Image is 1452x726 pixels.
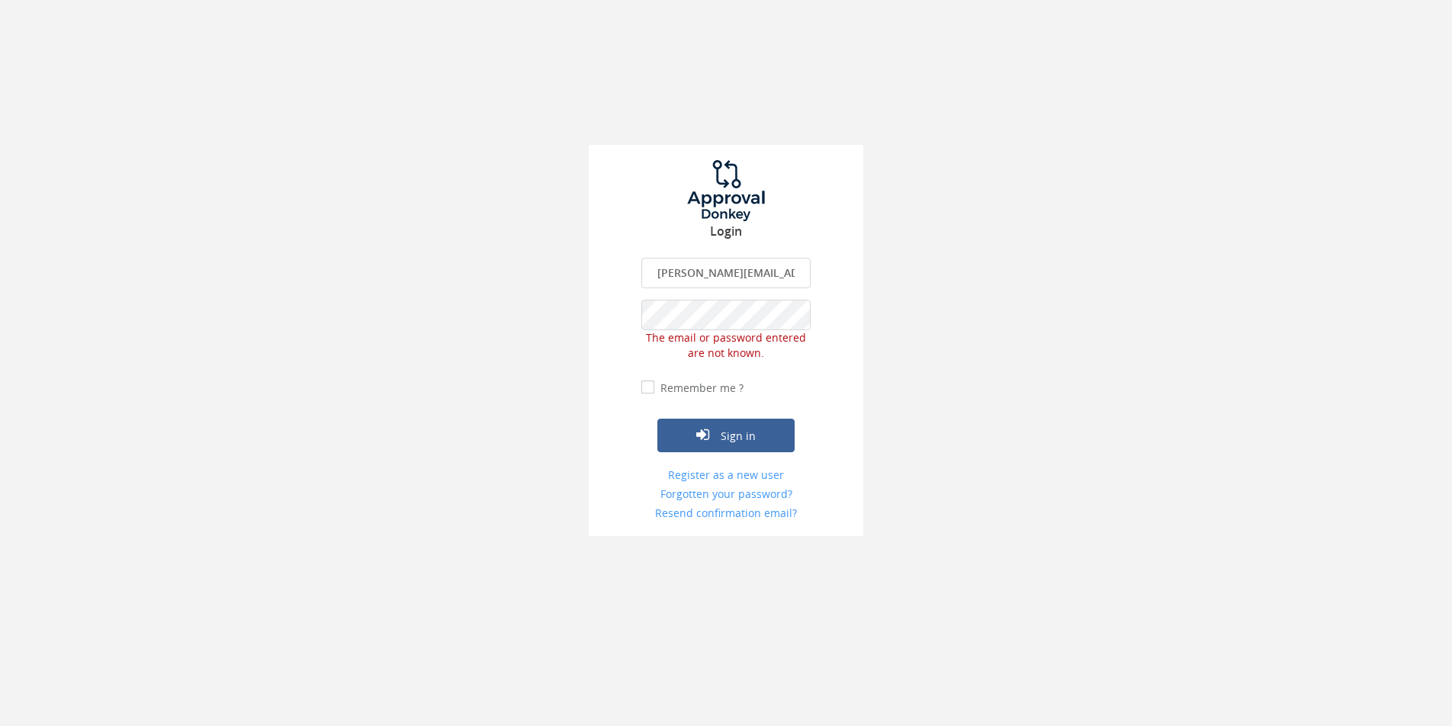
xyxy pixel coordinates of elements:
[589,225,863,239] h3: Login
[669,160,783,221] img: logo.png
[646,330,806,360] span: The email or password entered are not known.
[657,381,744,396] label: Remember me ?
[657,419,795,452] button: Sign in
[641,258,811,288] input: Enter your Email
[641,506,811,521] a: Resend confirmation email?
[641,487,811,502] a: Forgotten your password?
[641,467,811,483] a: Register as a new user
